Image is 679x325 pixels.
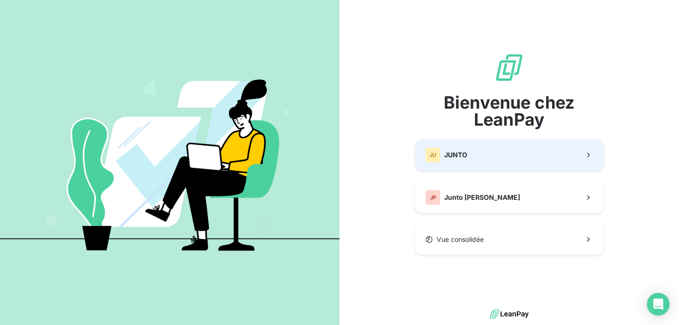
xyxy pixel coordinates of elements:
[444,193,520,202] span: Junto [PERSON_NAME]
[415,182,604,213] button: JPJunto [PERSON_NAME]
[425,147,440,162] div: JU
[415,139,604,171] button: JUJUNTO
[437,235,484,244] span: Vue consolidée
[415,94,604,128] span: Bienvenue chez LeanPay
[444,150,467,160] span: JUNTO
[490,307,529,321] img: logo
[647,293,670,316] div: Open Intercom Messenger
[494,52,524,83] img: logo sigle
[415,224,604,255] button: Vue consolidée
[425,190,440,205] div: JP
